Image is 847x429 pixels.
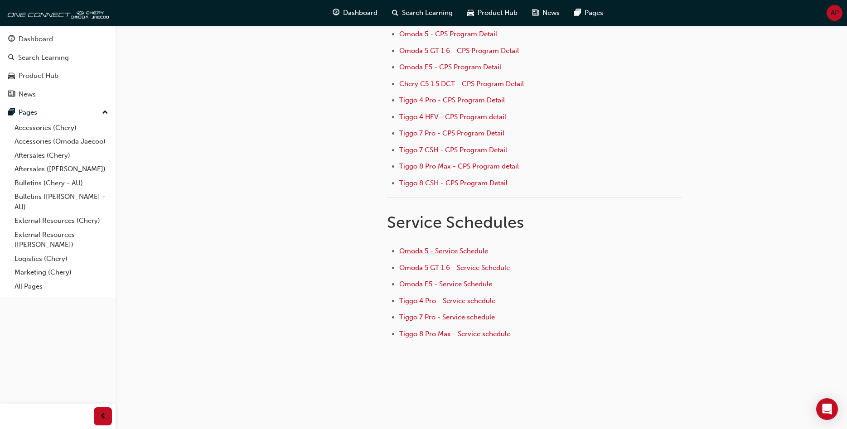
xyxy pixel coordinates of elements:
a: guage-iconDashboard [325,4,385,22]
a: Tiggo 7 Pro - Service schedule [399,313,495,321]
a: News [4,86,112,103]
span: pages-icon [574,7,581,19]
span: prev-icon [100,411,106,422]
span: search-icon [392,7,398,19]
a: news-iconNews [525,4,567,22]
a: Logistics (Chery) [11,252,112,266]
span: Dashboard [343,8,378,18]
a: Bulletins ([PERSON_NAME] - AU) [11,190,112,214]
div: Dashboard [19,34,53,44]
a: Omoda E5 - CPS Program Detail [399,63,501,71]
div: Product Hub [19,71,58,81]
button: Pages [4,104,112,121]
a: Tiggo 8 Pro Max - Service schedule [399,330,510,338]
a: Tiggo 8 Pro Max - CPS Program detail [399,162,519,170]
a: Omoda 5 GT 1.6 - CPS Program Detail [399,47,519,55]
a: Accessories (Chery) [11,121,112,135]
a: car-iconProduct Hub [460,4,525,22]
span: pages-icon [8,109,15,117]
a: Search Learning [4,49,112,66]
a: External Resources ([PERSON_NAME]) [11,228,112,252]
span: News [542,8,560,18]
span: Search Learning [402,8,453,18]
span: guage-icon [8,35,15,43]
a: Chery C5 1.5 DCT - CPS Program Detail [399,80,524,88]
span: car-icon [467,7,474,19]
a: Tiggo 4 Pro - CPS Program Detail [399,96,505,104]
a: Product Hub [4,67,112,84]
a: Aftersales (Chery) [11,149,112,163]
div: Pages [19,107,37,118]
a: Omoda 5 - CPS Program Detail [399,30,497,38]
a: search-iconSearch Learning [385,4,460,22]
a: Tiggo 4 HEV - CPS Program detail [399,113,506,121]
div: Search Learning [18,53,69,63]
a: Omoda 5 - Service Schedule [399,247,488,255]
a: Marketing (Chery) [11,265,112,280]
button: DashboardSearch LearningProduct HubNews [4,29,112,104]
a: Dashboard [4,31,112,48]
a: Tiggo 7 Pro - CPS Program Detail [399,129,504,137]
a: Tiggo 7 CSH - CPS Program Detail [399,146,507,154]
span: Pages [585,8,603,18]
div: Open Intercom Messenger [816,398,838,420]
a: External Resources (Chery) [11,214,112,228]
span: guage-icon [333,7,339,19]
a: Tiggo 4 Pro - Service schedule [399,297,495,305]
span: Service Schedules [387,212,524,232]
span: AP [831,8,839,18]
a: Bulletins (Chery - AU) [11,176,112,190]
span: search-icon [8,54,15,62]
a: Accessories (Omoda Jaecoo) [11,135,112,149]
span: Product Hub [478,8,518,18]
span: news-icon [532,7,539,19]
span: up-icon [102,107,108,119]
button: AP [827,5,842,21]
span: car-icon [8,72,15,80]
a: Omoda 5 GT 1.6 - Service Schedule [399,264,510,272]
span: news-icon [8,91,15,99]
a: Tiggo 8 CSH - CPS Program Detail [399,179,508,187]
a: Aftersales ([PERSON_NAME]) [11,162,112,176]
a: Omoda E5 - Service Schedule [399,280,492,288]
a: pages-iconPages [567,4,610,22]
div: News [19,89,36,100]
a: All Pages [11,280,112,294]
img: oneconnect [5,4,109,22]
